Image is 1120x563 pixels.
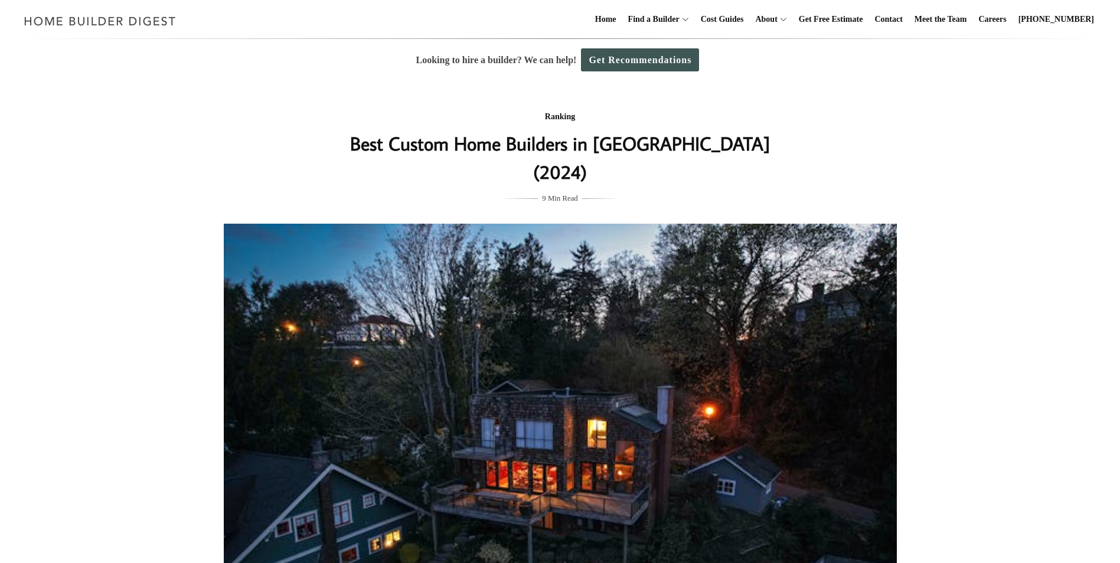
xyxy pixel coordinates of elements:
a: Get Recommendations [581,48,699,71]
a: Contact [870,1,907,38]
a: Get Free Estimate [794,1,868,38]
a: Ranking [545,112,575,121]
span: 9 Min Read [542,192,577,205]
img: Home Builder Digest [19,9,181,32]
a: Home [590,1,621,38]
a: Meet the Team [910,1,972,38]
a: Cost Guides [696,1,749,38]
h1: Best Custom Home Builders in [GEOGRAPHIC_DATA] (2024) [325,129,796,186]
a: Careers [974,1,1011,38]
a: [PHONE_NUMBER] [1014,1,1099,38]
a: About [750,1,777,38]
a: Find a Builder [623,1,680,38]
